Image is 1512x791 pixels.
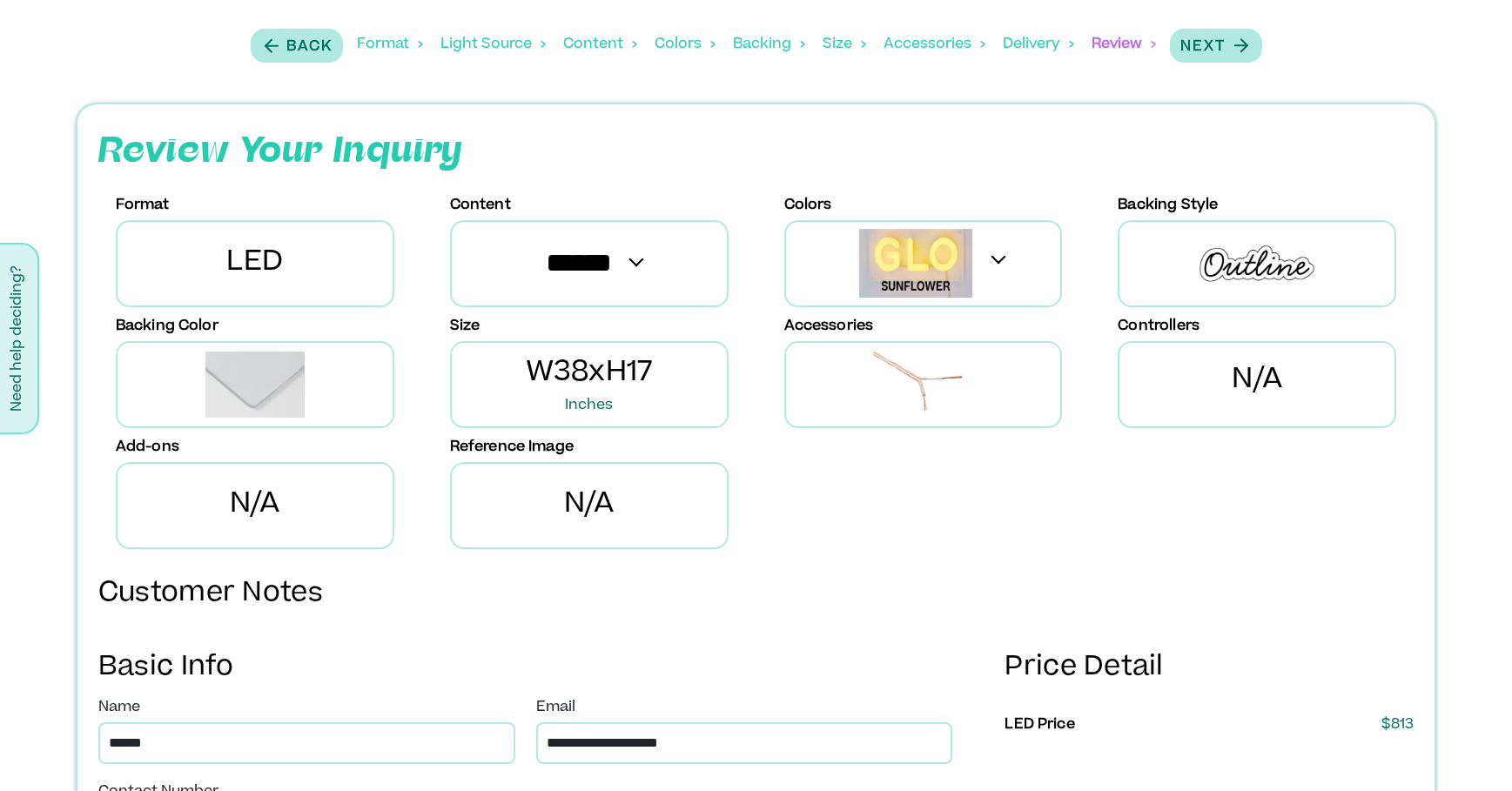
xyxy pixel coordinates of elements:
label: Name [98,697,140,718]
div: Light Source [440,17,546,71]
p: Format [116,195,169,216]
p: $ 813 [1381,714,1415,735]
button: Back [251,29,343,63]
p: Controllers [1118,316,1200,337]
p: N/A [230,485,280,526]
div: Format [357,17,423,71]
p: Size [450,316,480,337]
p: Content [450,195,511,216]
p: Backing Color [116,316,218,337]
button: Next [1170,29,1262,63]
label: Email [536,697,575,718]
p: Colors [784,195,832,216]
div: Colors [655,17,716,71]
p: N/A [564,485,615,526]
p: LED Price [1005,714,1074,735]
p: Review Your Inquiry [98,125,465,178]
img: Backing Img [1191,231,1323,297]
span: W38xH17 [526,353,653,416]
p: Customer Notes [98,575,1414,614]
p: N/A [1232,360,1282,409]
span: Inches [526,395,653,416]
p: Accessories [784,316,874,337]
img: Img Image https://glo-studio-resources.s3.amazonaws.com/9fd5245f-8474-45f7-b10e-60371a8b09a9-LED%... [859,229,972,298]
p: Price Detail [1005,649,1414,688]
p: Reference Image [450,437,574,458]
p: LED [226,243,283,285]
div: Review [1092,17,1156,71]
div: Size [823,17,866,71]
div: Delivery [1003,17,1074,71]
div: Content [563,17,637,71]
p: Back [286,37,333,57]
p: Backing Style [1118,195,1218,216]
div: Accessories [884,17,985,71]
p: Next [1180,37,1226,57]
div: Backing [733,17,805,71]
p: Add-ons [116,437,179,458]
p: Basic Info [98,649,953,688]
